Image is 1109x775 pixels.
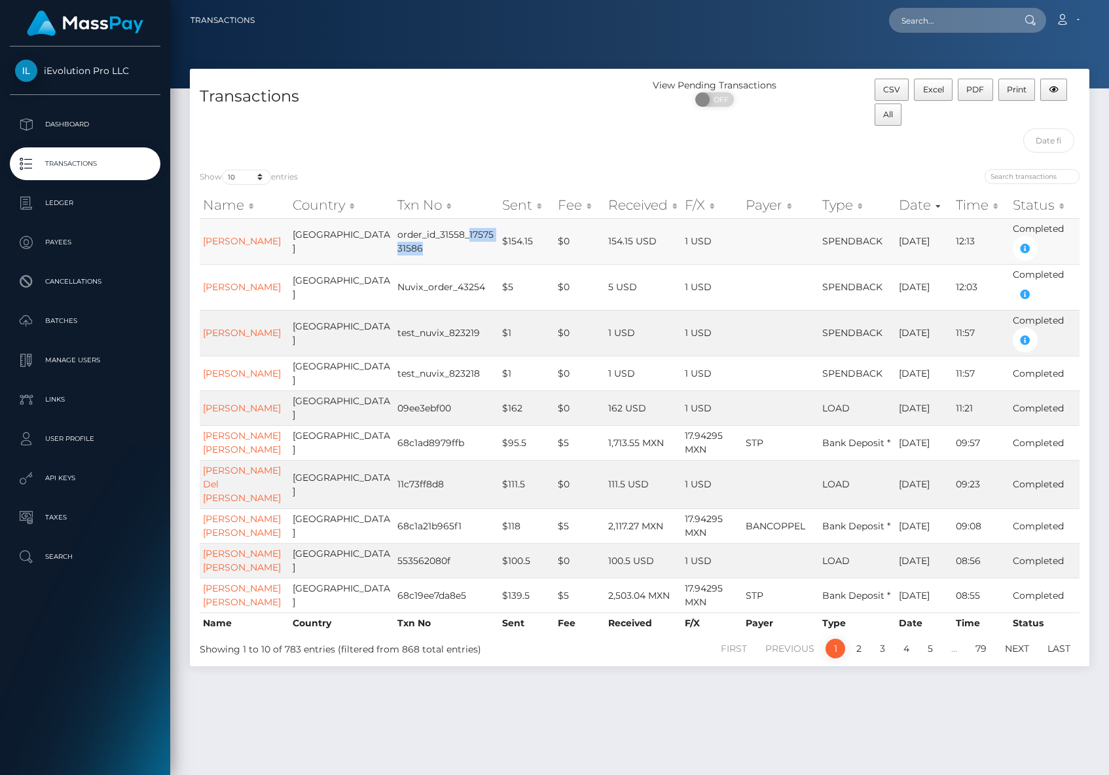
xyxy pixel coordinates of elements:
a: [PERSON_NAME] [PERSON_NAME] [203,582,281,608]
img: MassPay Logo [27,10,143,36]
td: 17.94295 MXN [682,508,742,543]
td: $1 [499,310,554,356]
button: PDF [958,79,993,101]
button: Print [998,79,1036,101]
input: Date filter [1023,128,1074,153]
td: 68c1ad8979ffb [394,425,499,460]
td: $0 [554,390,605,425]
p: Cancellations [15,272,155,292]
td: 09:23 [953,460,1009,508]
td: 68c19ee7da8e5 [394,578,499,613]
span: STP [746,437,763,449]
td: $0 [554,264,605,310]
td: Nuvix_order_43254 [394,264,499,310]
th: Time: activate to sort column ascending [953,192,1009,218]
th: Country [289,613,394,633]
td: 11:21 [953,390,1009,425]
a: [PERSON_NAME] [203,402,281,414]
td: [GEOGRAPHIC_DATA] [289,390,394,425]
a: 4 [896,639,917,658]
th: Type: activate to sort column ascending [819,192,896,218]
a: API Keys [10,462,160,495]
td: 2,503.04 MXN [605,578,682,613]
a: Ledger [10,187,160,219]
a: Batches [10,305,160,337]
td: [GEOGRAPHIC_DATA] [289,356,394,390]
td: $5 [554,425,605,460]
td: Completed [1009,264,1080,310]
td: Completed [1009,543,1080,578]
td: 1 USD [682,390,742,425]
td: $0 [554,310,605,356]
span: iEvolution Pro LLC [10,65,160,77]
div: Showing 1 to 10 of 783 entries (filtered from 868 total entries) [200,637,555,656]
td: 12:13 [953,218,1009,264]
p: Payees [15,233,155,252]
td: [GEOGRAPHIC_DATA] [289,218,394,264]
td: $111.5 [499,460,554,508]
td: $154.15 [499,218,554,264]
td: [GEOGRAPHIC_DATA] [289,460,394,508]
td: Bank Deposit * [819,578,896,613]
td: 1 USD [682,218,742,264]
td: Completed [1009,425,1080,460]
input: Search transactions [985,169,1080,184]
td: 08:56 [953,543,1009,578]
td: $162 [499,390,554,425]
button: All [875,104,902,126]
a: [PERSON_NAME] [PERSON_NAME] [203,548,281,573]
td: $1 [499,356,554,390]
th: F/X [682,613,742,633]
button: CSV [875,79,909,101]
td: SPENDBACK [819,356,896,390]
td: 08:55 [953,578,1009,613]
td: Completed [1009,356,1080,390]
a: Cancellations [10,265,160,298]
th: Date [896,613,952,633]
a: Transactions [191,7,255,34]
td: $0 [554,543,605,578]
td: 2,117.27 MXN [605,508,682,543]
td: $5 [554,508,605,543]
th: Txn No [394,613,499,633]
td: 09:57 [953,425,1009,460]
td: 09:08 [953,508,1009,543]
a: 2 [849,639,869,658]
th: Country: activate to sort column ascending [289,192,394,218]
a: [PERSON_NAME] [PERSON_NAME] [203,513,281,539]
td: 17.94295 MXN [682,425,742,460]
td: 553562080f [394,543,499,578]
a: User Profile [10,423,160,455]
td: test_nuvix_823218 [394,356,499,390]
td: 100.5 USD [605,543,682,578]
td: Completed [1009,310,1080,356]
th: Type [819,613,896,633]
td: LOAD [819,460,896,508]
p: API Keys [15,468,155,488]
th: Payer [742,613,819,633]
a: Links [10,383,160,416]
td: $0 [554,460,605,508]
th: Fee [554,613,605,633]
a: 1 [826,639,845,658]
td: 1,713.55 MXN [605,425,682,460]
p: Ledger [15,193,155,213]
input: Search... [889,8,1012,33]
td: Bank Deposit * [819,508,896,543]
th: Txn No: activate to sort column ascending [394,192,499,218]
a: Last [1040,639,1078,658]
div: View Pending Transactions [640,79,790,92]
a: [PERSON_NAME] [PERSON_NAME] [203,430,281,455]
td: 1 USD [682,310,742,356]
td: LOAD [819,390,896,425]
span: All [883,109,893,119]
td: SPENDBACK [819,264,896,310]
th: Received [605,613,682,633]
td: 1 USD [682,543,742,578]
a: [PERSON_NAME] [203,235,281,247]
td: [DATE] [896,543,952,578]
a: Payees [10,226,160,259]
p: Taxes [15,508,155,527]
td: $0 [554,218,605,264]
td: [DATE] [896,390,952,425]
